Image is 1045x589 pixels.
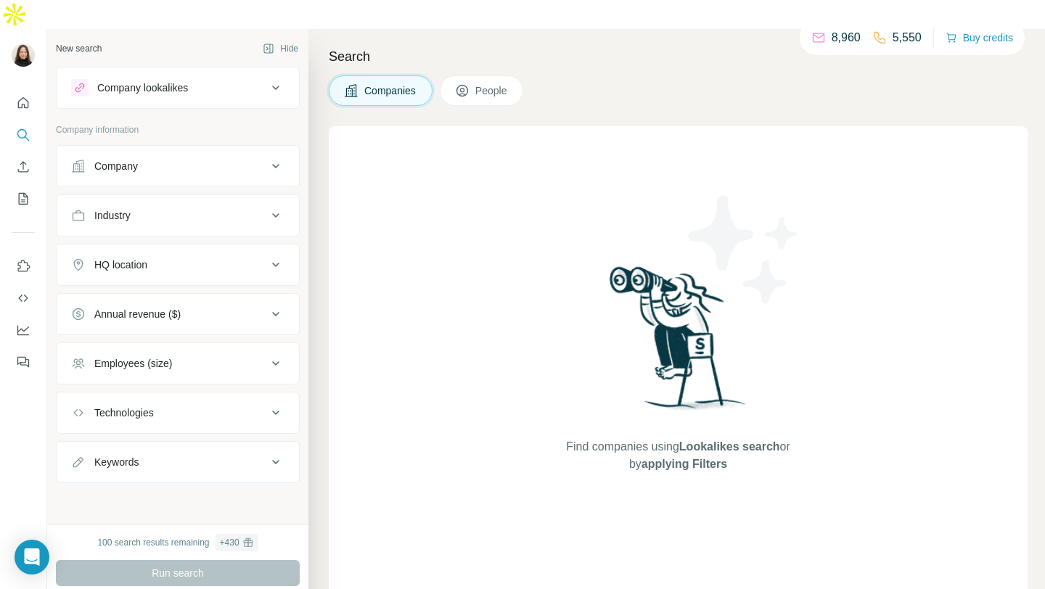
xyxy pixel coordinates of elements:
button: Dashboard [12,317,35,343]
div: Keywords [94,455,139,469]
button: Employees (size) [57,346,299,381]
p: 5,550 [893,29,922,46]
h4: Search [329,46,1028,67]
button: Feedback [12,349,35,375]
button: Company lookalikes [57,70,299,105]
img: Avatar [12,44,35,67]
button: Enrich CSV [12,154,35,180]
button: Technologies [57,395,299,430]
div: Employees (size) [94,356,172,371]
div: New search [56,42,102,55]
div: 100 search results remaining [97,534,258,551]
span: Find companies using or by [562,438,794,473]
div: + 430 [220,536,239,549]
button: Use Surfe on LinkedIn [12,253,35,279]
button: Keywords [57,445,299,479]
p: 8,960 [832,29,861,46]
button: Company [57,149,299,184]
img: Surfe Illustration - Stars [679,184,809,315]
span: Lookalikes search [679,440,780,453]
span: Companies [364,83,417,98]
div: Company [94,159,138,173]
span: People [475,83,509,98]
button: Use Surfe API [12,285,35,311]
span: applying Filters [642,458,727,470]
button: Buy credits [946,28,1013,48]
div: Technologies [94,405,154,420]
button: Annual revenue ($) [57,297,299,331]
button: Industry [57,198,299,233]
div: Industry [94,208,131,223]
button: Hide [253,38,308,59]
div: Open Intercom Messenger [15,540,49,574]
div: HQ location [94,258,147,272]
div: Annual revenue ($) [94,307,181,321]
button: HQ location [57,247,299,282]
p: Company information [56,123,300,136]
div: Company lookalikes [97,81,188,95]
img: Surfe Illustration - Woman searching with binoculars [603,263,754,424]
button: Quick start [12,90,35,116]
button: Search [12,122,35,148]
button: My lists [12,186,35,212]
